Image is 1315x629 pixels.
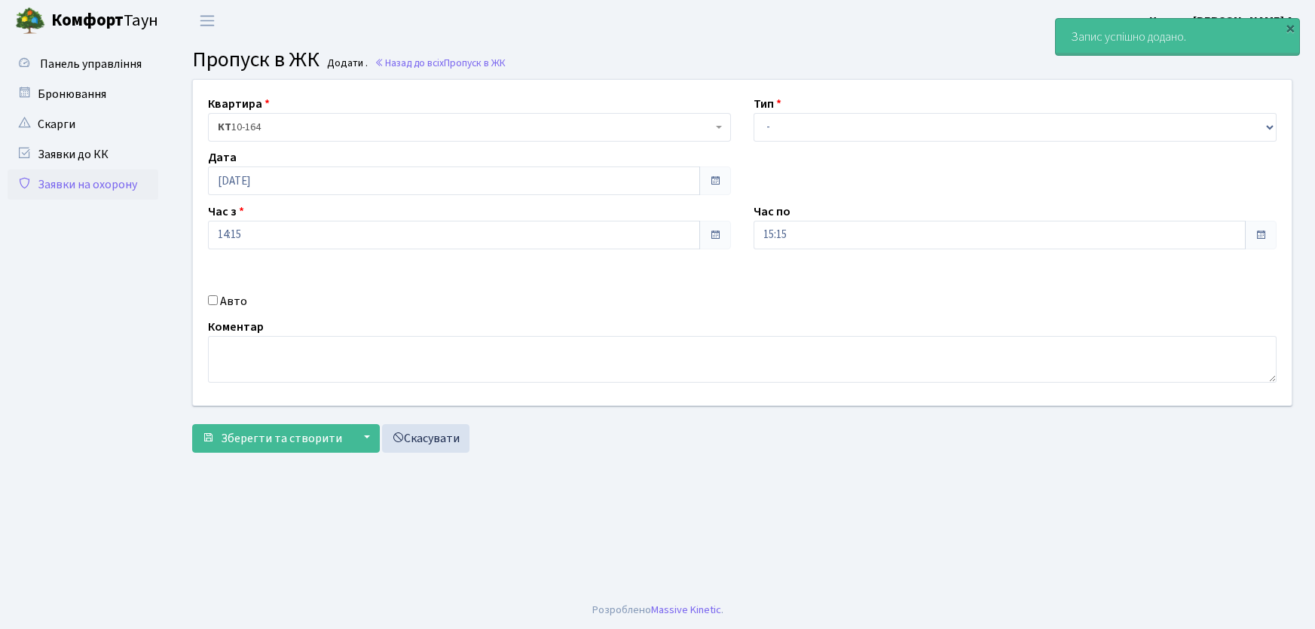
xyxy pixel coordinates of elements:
div: × [1283,20,1298,35]
label: Дата [208,148,237,166]
div: Розроблено . [592,602,723,618]
span: <b>КТ</b>&nbsp;&nbsp;&nbsp;&nbsp;10-164 [208,113,731,142]
label: Тип [754,95,781,113]
a: Заявки на охорону [8,169,158,200]
img: logo.png [15,6,45,36]
a: Цитрус [PERSON_NAME] А. [1149,12,1297,30]
a: Бронювання [8,79,158,109]
label: Час по [754,203,791,221]
span: Таун [51,8,158,34]
a: Панель управління [8,49,158,79]
a: Massive Kinetic [651,602,721,618]
b: Комфорт [51,8,124,32]
a: Скасувати [382,424,469,453]
label: Час з [208,203,244,221]
a: Заявки до КК [8,139,158,169]
span: <b>КТ</b>&nbsp;&nbsp;&nbsp;&nbsp;10-164 [218,120,712,135]
b: КТ [218,120,231,135]
b: Цитрус [PERSON_NAME] А. [1149,13,1297,29]
span: Пропуск в ЖК [192,44,320,75]
span: Пропуск в ЖК [444,56,506,70]
label: Авто [220,292,247,310]
a: Назад до всіхПропуск в ЖК [375,56,506,70]
label: Коментар [208,318,264,336]
span: Панель управління [40,56,142,72]
small: Додати . [324,57,368,70]
a: Скарги [8,109,158,139]
div: Запис успішно додано. [1056,19,1299,55]
span: Зберегти та створити [221,430,342,447]
label: Квартира [208,95,270,113]
button: Переключити навігацію [188,8,226,33]
button: Зберегти та створити [192,424,352,453]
